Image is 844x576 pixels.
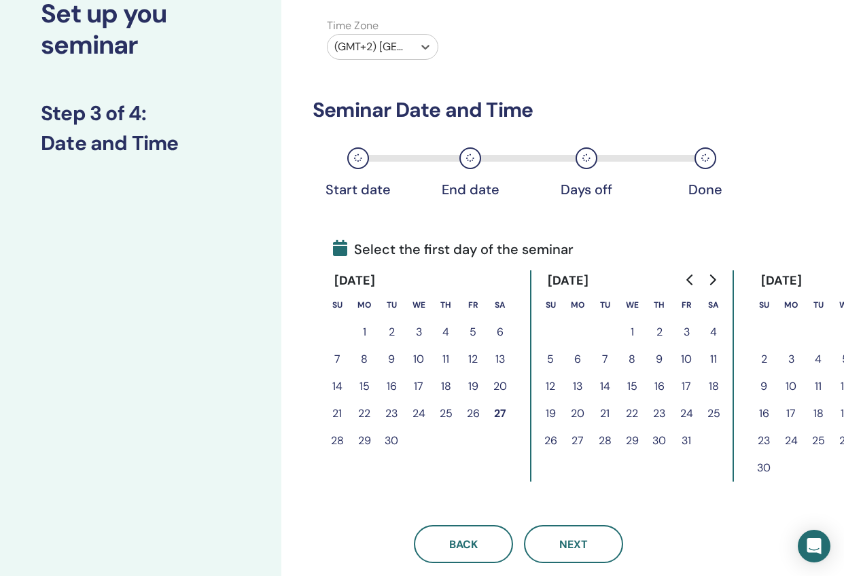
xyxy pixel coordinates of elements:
button: 17 [405,373,432,400]
button: 18 [432,373,459,400]
button: 9 [750,373,777,400]
button: 3 [777,346,805,373]
span: Next [559,537,588,552]
div: [DATE] [537,270,600,291]
button: 2 [378,319,405,346]
th: Sunday [750,291,777,319]
button: 22 [351,400,378,427]
button: Back [414,525,513,563]
button: 10 [405,346,432,373]
button: 13 [487,346,514,373]
span: Back [449,537,478,552]
button: 30 [646,427,673,454]
button: 11 [805,373,832,400]
button: 23 [750,427,777,454]
button: 12 [459,346,487,373]
div: Open Intercom Messenger [798,530,830,562]
button: 11 [432,346,459,373]
th: Saturday [700,291,727,319]
button: 17 [673,373,700,400]
h3: Date and Time [41,131,241,156]
button: 26 [459,400,487,427]
th: Wednesday [405,291,432,319]
button: 7 [591,346,618,373]
button: 14 [323,373,351,400]
button: Go to previous month [680,266,701,293]
th: Saturday [487,291,514,319]
button: 16 [646,373,673,400]
span: Select the first day of the seminar [333,239,574,259]
button: 24 [673,400,700,427]
button: 4 [805,346,832,373]
th: Tuesday [378,291,405,319]
button: 4 [432,319,459,346]
button: 29 [618,427,646,454]
button: 25 [700,400,727,427]
button: 30 [378,427,405,454]
button: 23 [646,400,673,427]
th: Sunday [323,291,351,319]
button: 9 [378,346,405,373]
button: 20 [564,400,591,427]
button: 28 [323,427,351,454]
button: 10 [777,373,805,400]
button: 12 [537,373,564,400]
button: Next [524,525,623,563]
button: 27 [564,427,591,454]
div: End date [436,181,504,198]
button: 21 [591,400,618,427]
button: 13 [564,373,591,400]
button: 6 [487,319,514,346]
button: 19 [459,373,487,400]
button: 30 [750,454,777,482]
th: Thursday [432,291,459,319]
button: 7 [323,346,351,373]
th: Monday [564,291,591,319]
button: 27 [487,400,514,427]
button: 6 [564,346,591,373]
button: 26 [537,427,564,454]
th: Friday [459,291,487,319]
button: 19 [537,400,564,427]
button: 25 [432,400,459,427]
button: 15 [618,373,646,400]
th: Sunday [537,291,564,319]
button: 11 [700,346,727,373]
button: 5 [459,319,487,346]
button: 3 [405,319,432,346]
button: 18 [805,400,832,427]
button: 16 [378,373,405,400]
button: 14 [591,373,618,400]
div: Start date [324,181,392,198]
button: 3 [673,319,700,346]
button: 23 [378,400,405,427]
button: 4 [700,319,727,346]
button: 16 [750,400,777,427]
button: 24 [777,427,805,454]
th: Tuesday [805,291,832,319]
button: 22 [618,400,646,427]
button: 29 [351,427,378,454]
h3: Step 3 of 4 : [41,101,241,126]
button: 28 [591,427,618,454]
th: Monday [351,291,378,319]
button: 20 [487,373,514,400]
h3: Seminar Date and Time [313,98,724,122]
div: Days off [552,181,620,198]
button: 21 [323,400,351,427]
button: Go to next month [701,266,723,293]
label: Time Zone [319,18,446,34]
th: Wednesday [618,291,646,319]
div: Done [671,181,739,198]
th: Thursday [646,291,673,319]
div: [DATE] [323,270,387,291]
button: 24 [405,400,432,427]
th: Monday [777,291,805,319]
button: 2 [646,319,673,346]
button: 8 [351,346,378,373]
th: Friday [673,291,700,319]
button: 9 [646,346,673,373]
button: 15 [351,373,378,400]
button: 18 [700,373,727,400]
div: [DATE] [750,270,813,291]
